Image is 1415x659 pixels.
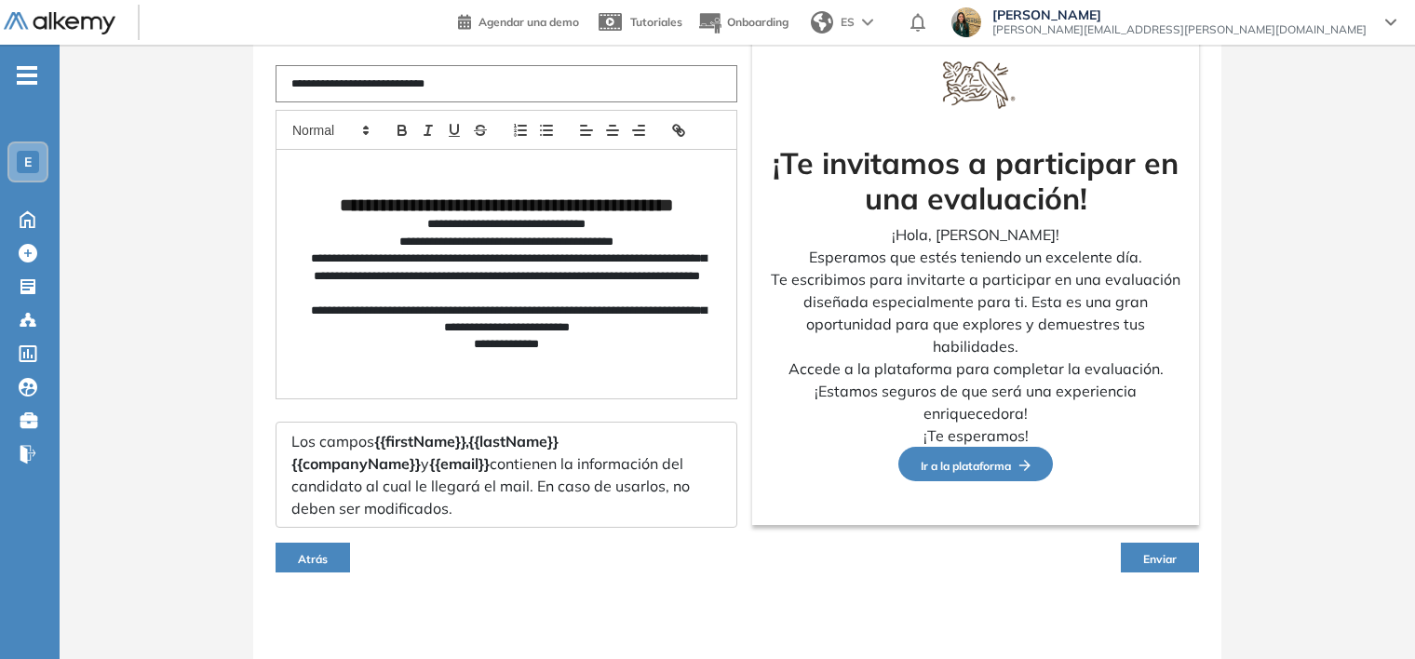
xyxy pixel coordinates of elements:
p: ¡Te esperamos! [767,424,1184,447]
button: Enviar [1121,543,1199,572]
span: {{email}} [429,454,490,473]
span: [PERSON_NAME] [992,7,1367,22]
img: Logo [4,12,115,35]
p: ¡Hola, [PERSON_NAME]! [767,223,1184,246]
span: Onboarding [727,15,788,29]
strong: ¡Te invitamos a participar en una evaluación! [773,144,1179,217]
span: Agendar una demo [478,15,579,29]
span: Ir a la plataforma [921,459,1031,473]
p: Accede a la plataforma para completar la evaluación. ¡Estamos seguros de que será una experiencia... [767,357,1184,424]
i: - [17,74,37,77]
span: {{firstName}}, [374,432,468,451]
span: Enviar [1143,552,1177,566]
span: [PERSON_NAME][EMAIL_ADDRESS][PERSON_NAME][DOMAIN_NAME] [992,22,1367,37]
span: Atrás [298,552,328,566]
img: Flecha [1011,460,1031,471]
span: Tutoriales [630,15,682,29]
button: Atrás [276,543,350,572]
iframe: Chat Widget [1322,570,1415,659]
div: Los campos y contienen la información del candidato al cual le llegará el mail. En caso de usarlo... [276,422,737,528]
button: Ir a la plataformaFlecha [898,447,1053,481]
a: Agendar una demo [458,9,579,32]
img: world [811,11,833,34]
span: {{lastName}} [468,432,559,451]
span: E [24,155,32,169]
p: Esperamos que estés teniendo un excelente día. [767,246,1184,268]
span: {{companyName}} [291,454,421,473]
img: Logo de la compañía [929,47,1022,122]
img: arrow [862,19,873,26]
button: Onboarding [697,3,788,43]
p: Te escribimos para invitarte a participar en una evaluación diseñada especialmente para ti. Esta ... [767,268,1184,357]
span: ES [841,14,855,31]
